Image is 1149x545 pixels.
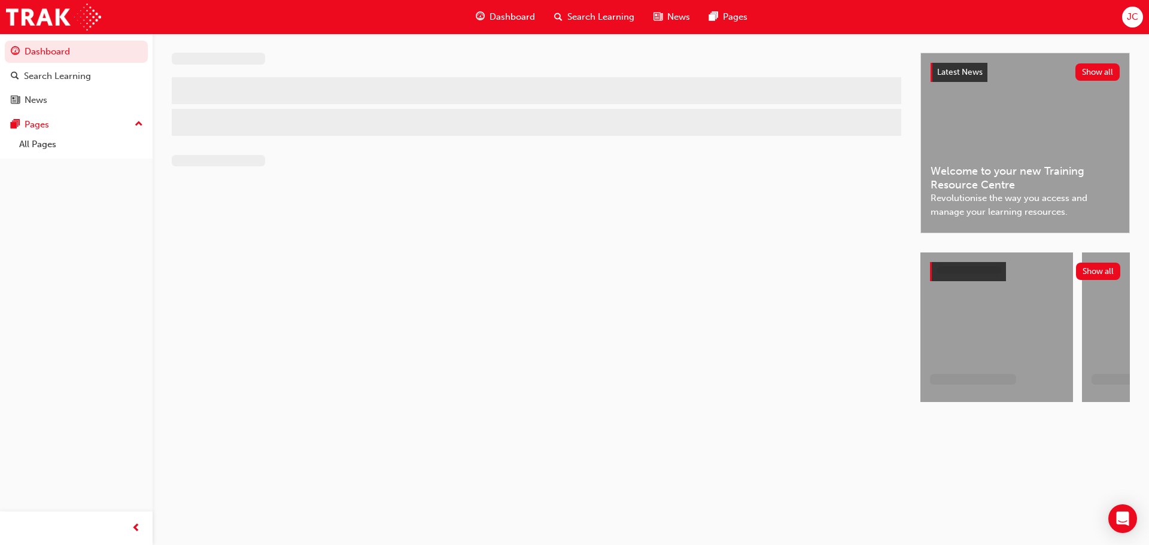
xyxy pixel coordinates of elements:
[466,5,545,29] a: guage-iconDashboard
[1076,263,1121,280] button: Show all
[723,10,747,24] span: Pages
[667,10,690,24] span: News
[700,5,757,29] a: pages-iconPages
[14,135,148,154] a: All Pages
[11,71,19,82] span: search-icon
[920,53,1130,233] a: Latest NewsShow allWelcome to your new Training Resource CentreRevolutionise the way you access a...
[930,262,1120,281] a: Show all
[5,114,148,136] button: Pages
[931,165,1120,191] span: Welcome to your new Training Resource Centre
[11,120,20,130] span: pages-icon
[937,67,983,77] span: Latest News
[644,5,700,29] a: news-iconNews
[1122,7,1143,28] button: JC
[5,89,148,111] a: News
[6,4,101,31] img: Trak
[490,10,535,24] span: Dashboard
[1108,504,1137,533] div: Open Intercom Messenger
[5,65,148,87] a: Search Learning
[1075,63,1120,81] button: Show all
[554,10,563,25] span: search-icon
[25,118,49,132] div: Pages
[135,117,143,132] span: up-icon
[931,63,1120,82] a: Latest NewsShow all
[709,10,718,25] span: pages-icon
[653,10,662,25] span: news-icon
[545,5,644,29] a: search-iconSearch Learning
[11,95,20,106] span: news-icon
[24,69,91,83] div: Search Learning
[931,191,1120,218] span: Revolutionise the way you access and manage your learning resources.
[567,10,634,24] span: Search Learning
[132,521,141,536] span: prev-icon
[25,93,47,107] div: News
[11,47,20,57] span: guage-icon
[5,41,148,63] a: Dashboard
[1127,10,1138,24] span: JC
[476,10,485,25] span: guage-icon
[5,38,148,114] button: DashboardSearch LearningNews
